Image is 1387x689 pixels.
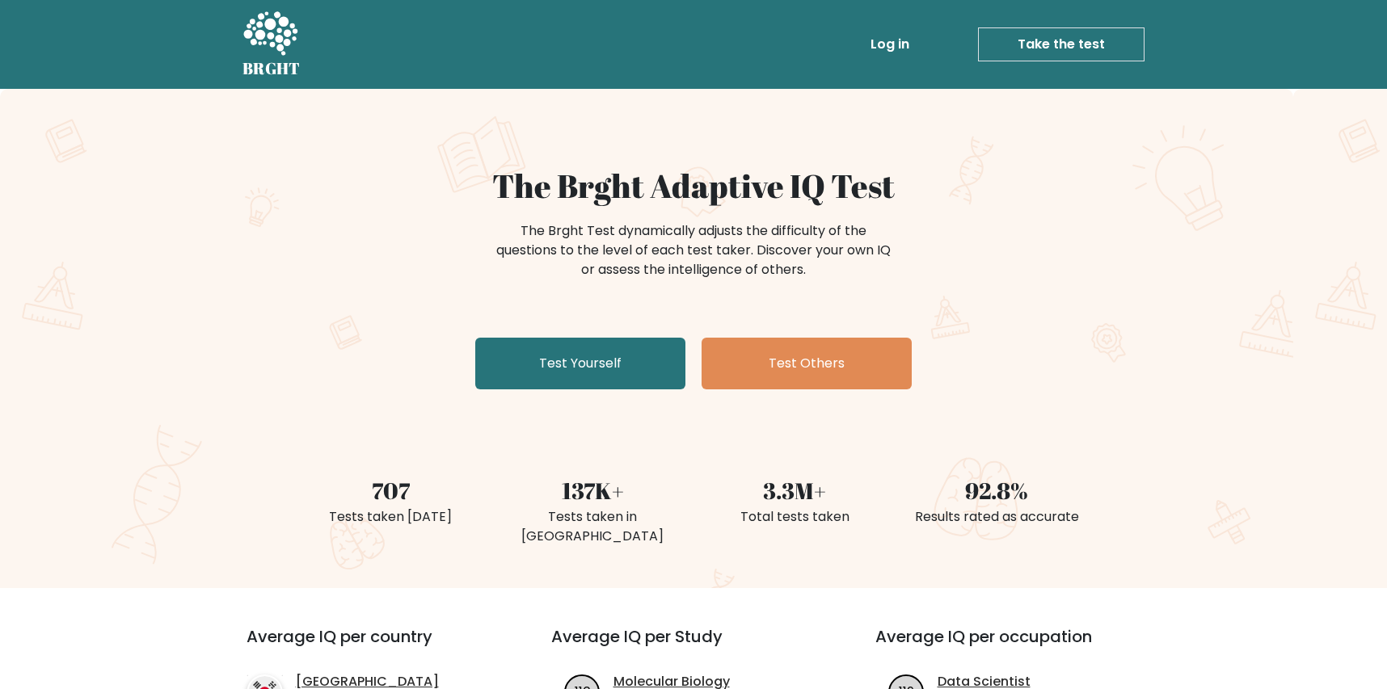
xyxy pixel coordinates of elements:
a: BRGHT [242,6,301,82]
h3: Average IQ per country [247,627,493,666]
div: 92.8% [905,473,1088,507]
h3: Average IQ per occupation [875,627,1161,666]
div: Results rated as accurate [905,507,1088,527]
div: 137K+ [501,473,684,507]
h5: BRGHT [242,59,301,78]
div: The Brght Test dynamically adjusts the difficulty of the questions to the level of each test take... [491,221,896,279]
div: 707 [299,473,482,507]
a: Test Yourself [475,338,685,389]
a: Test Others [702,338,912,389]
a: Log in [864,28,916,61]
div: Total tests taken [703,507,886,527]
h3: Average IQ per Study [551,627,837,666]
div: Tests taken [DATE] [299,507,482,527]
div: Tests taken in [GEOGRAPHIC_DATA] [501,507,684,546]
a: Take the test [978,27,1145,61]
h1: The Brght Adaptive IQ Test [299,166,1088,205]
div: 3.3M+ [703,473,886,507]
